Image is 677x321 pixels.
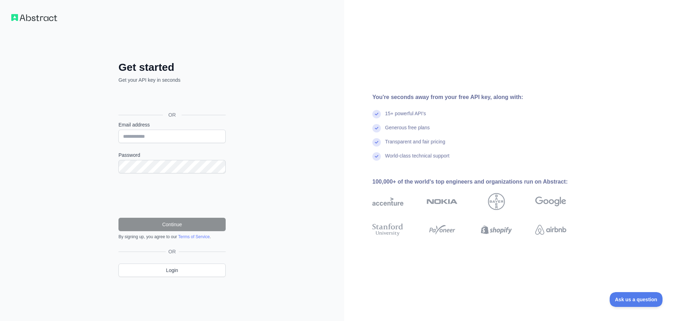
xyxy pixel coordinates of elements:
div: World-class technical support [385,152,450,166]
iframe: Sign in with Google Button [115,91,228,107]
span: OR [166,248,179,255]
div: Generous free plans [385,124,430,138]
p: Get your API key in seconds [118,76,226,84]
img: google [535,193,566,210]
img: bayer [488,193,505,210]
img: check mark [372,152,381,161]
iframe: reCAPTCHA [118,182,226,209]
a: Login [118,264,226,277]
label: Password [118,152,226,159]
img: payoneer [427,222,458,237]
div: 100,000+ of the world's top engineers and organizations run on Abstract: [372,178,589,186]
button: Continue [118,218,226,231]
div: You're seconds away from your free API key, along with: [372,93,589,101]
h2: Get started [118,61,226,74]
img: airbnb [535,222,566,237]
img: stanford university [372,222,403,237]
img: check mark [372,124,381,132]
div: Transparent and fair pricing [385,138,445,152]
label: Email address [118,121,226,128]
img: check mark [372,138,381,147]
iframe: Toggle Customer Support [610,292,663,307]
img: accenture [372,193,403,210]
img: nokia [427,193,458,210]
a: Terms of Service [178,234,209,239]
div: By signing up, you agree to our . [118,234,226,240]
img: shopify [481,222,512,237]
span: OR [163,111,182,118]
img: check mark [372,110,381,118]
div: 15+ powerful API's [385,110,426,124]
img: Workflow [11,14,57,21]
